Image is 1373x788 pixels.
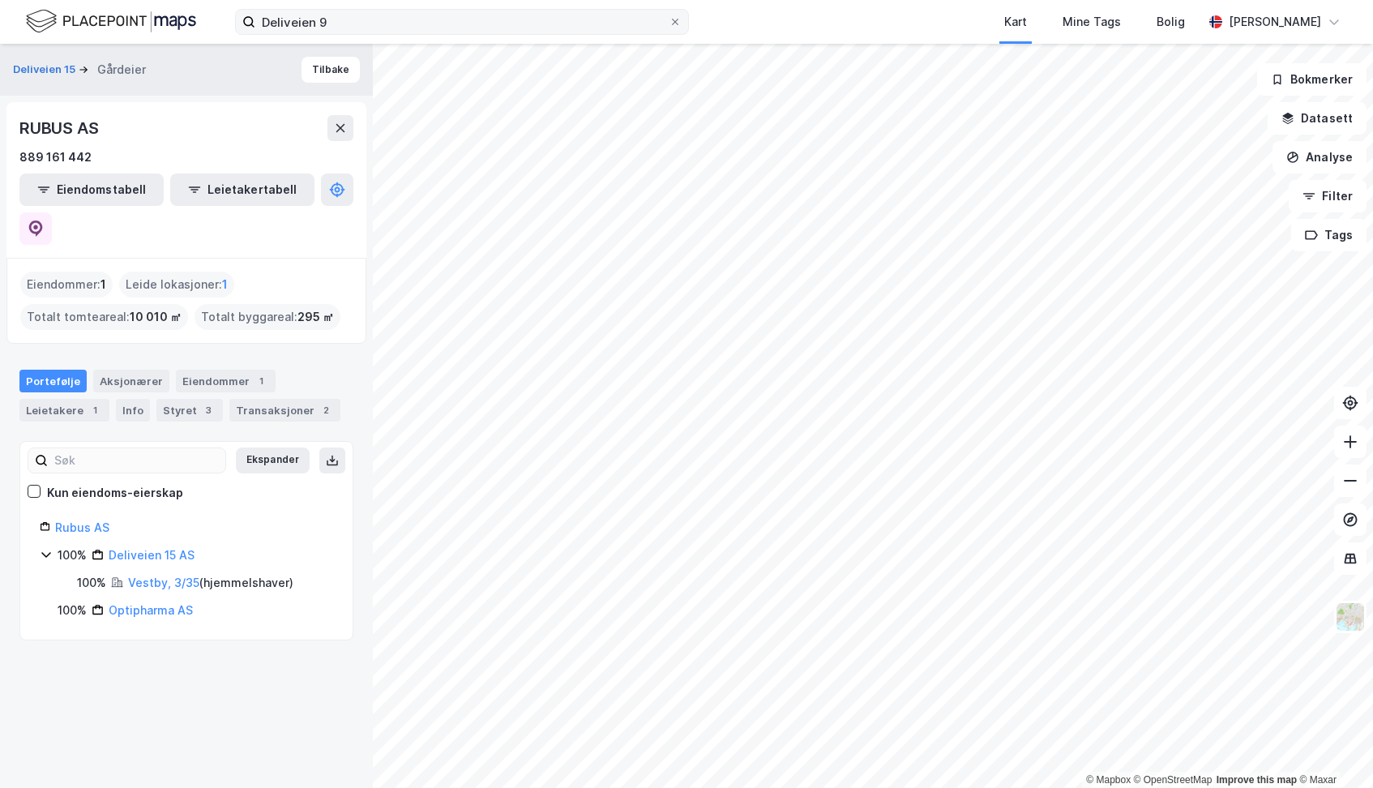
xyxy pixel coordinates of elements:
[1268,102,1367,135] button: Datasett
[19,173,164,206] button: Eiendomstabell
[116,399,150,422] div: Info
[47,483,183,503] div: Kun eiendoms-eierskap
[170,173,314,206] button: Leietakertabell
[26,7,196,36] img: logo.f888ab2527a4732fd821a326f86c7f29.svg
[229,399,340,422] div: Transaksjoner
[58,546,87,565] div: 100%
[1292,710,1373,788] iframe: Chat Widget
[97,60,146,79] div: Gårdeier
[222,275,228,294] span: 1
[87,402,103,418] div: 1
[1157,12,1185,32] div: Bolig
[19,399,109,422] div: Leietakere
[109,603,193,617] a: Optipharma AS
[195,304,340,330] div: Totalt byggareal :
[128,573,293,593] div: ( hjemmelshaver )
[20,304,188,330] div: Totalt tomteareal :
[13,62,79,78] button: Deliveien 15
[93,370,169,392] div: Aksjonærer
[1289,180,1367,212] button: Filter
[1335,602,1366,632] img: Z
[58,601,87,620] div: 100%
[1291,219,1367,251] button: Tags
[119,272,234,298] div: Leide lokasjoner :
[1086,774,1131,786] a: Mapbox
[1217,774,1297,786] a: Improve this map
[19,370,87,392] div: Portefølje
[297,307,334,327] span: 295 ㎡
[200,402,216,418] div: 3
[55,520,109,534] a: Rubus AS
[253,373,269,389] div: 1
[128,576,199,589] a: Vestby, 3/35
[130,307,182,327] span: 10 010 ㎡
[48,448,225,473] input: Søk
[1134,774,1213,786] a: OpenStreetMap
[1004,12,1027,32] div: Kart
[1257,63,1367,96] button: Bokmerker
[255,10,669,34] input: Søk på adresse, matrikkel, gårdeiere, leietakere eller personer
[1063,12,1121,32] div: Mine Tags
[101,275,106,294] span: 1
[176,370,276,392] div: Eiendommer
[20,272,113,298] div: Eiendommer :
[236,448,310,473] button: Ekspander
[19,148,92,167] div: 889 161 442
[156,399,223,422] div: Styret
[1229,12,1321,32] div: [PERSON_NAME]
[1292,710,1373,788] div: Kontrollprogram for chat
[19,115,101,141] div: RUBUS AS
[1272,141,1367,173] button: Analyse
[318,402,334,418] div: 2
[302,57,360,83] button: Tilbake
[77,573,106,593] div: 100%
[109,548,195,562] a: Deliveien 15 AS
